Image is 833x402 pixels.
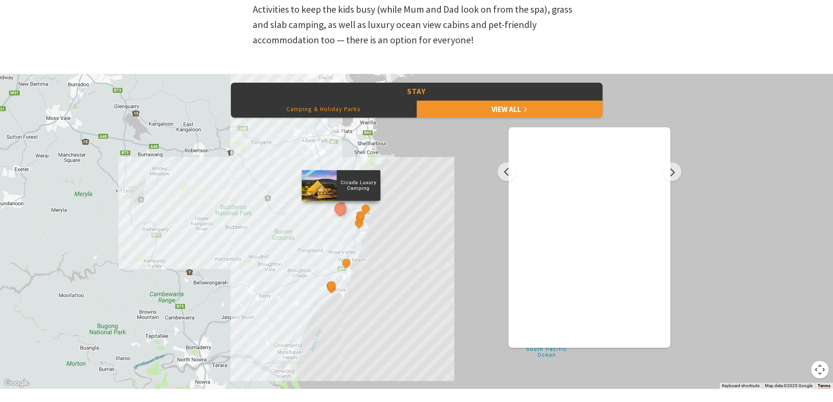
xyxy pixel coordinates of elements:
[355,210,366,221] button: See detail about Surf Beach Holiday Park
[341,257,352,269] button: See detail about Werri Beach Holiday Park
[765,383,812,388] span: Map data ©2025 Google
[498,162,516,181] button: Previous
[325,282,337,294] button: See detail about Seven Mile Beach Holiday Park
[662,162,681,181] button: Next
[2,378,31,389] a: Open this area in Google Maps (opens a new window)
[417,100,603,118] a: View All
[359,203,371,214] button: See detail about Kiama Harbour Cabins
[336,178,380,192] p: Cicada Luxury Camping
[326,280,337,291] button: See detail about Discovery Parks - Gerroa
[231,100,417,118] button: Camping & Holiday Parks
[818,383,830,388] a: Terms (opens in new tab)
[811,361,829,378] button: Map camera controls
[231,83,603,101] button: Stay
[722,383,760,389] button: Keyboard shortcuts
[332,200,348,217] button: See detail about Cicada Luxury Camping
[2,378,31,389] img: Google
